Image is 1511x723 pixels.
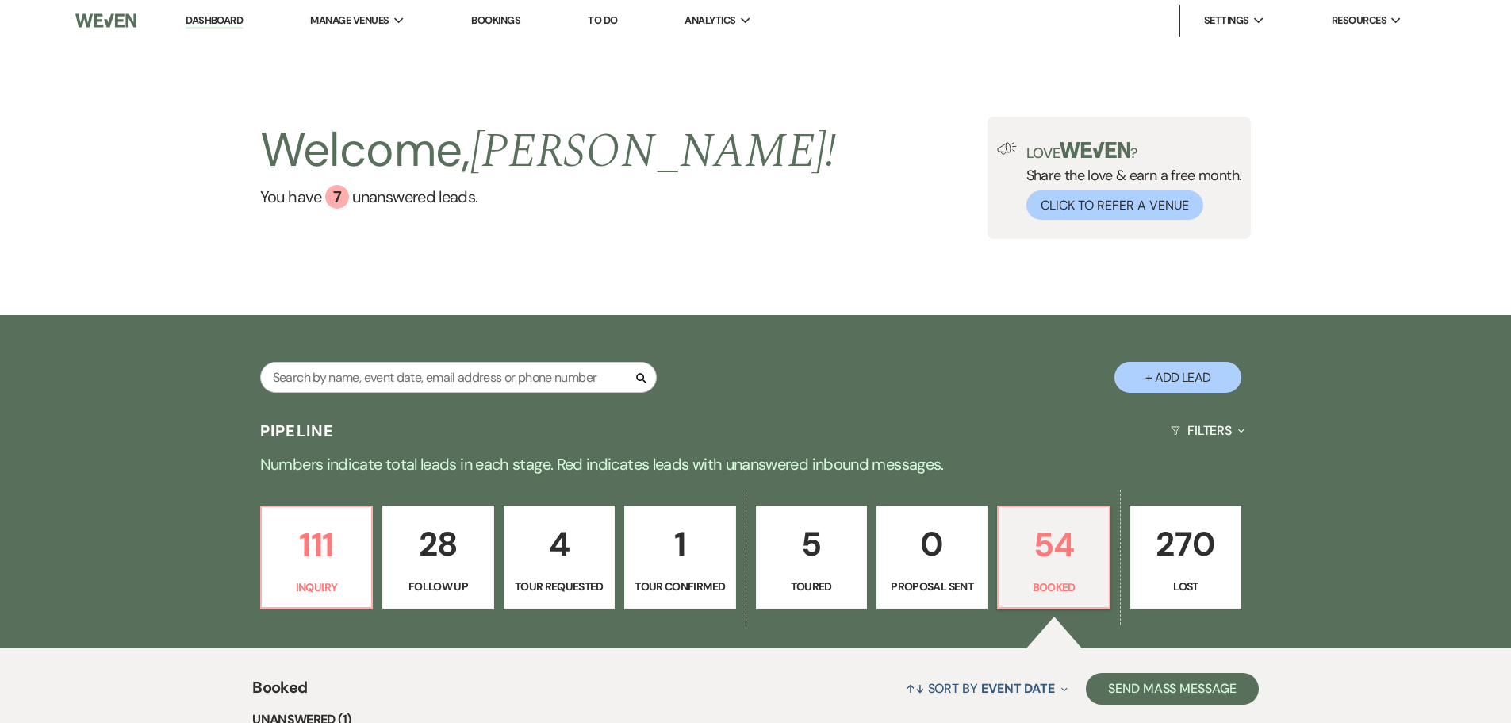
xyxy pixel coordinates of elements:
[271,518,362,571] p: 111
[75,4,136,37] img: Weven Logo
[186,13,243,29] a: Dashboard
[906,680,925,697] span: ↑↓
[514,517,604,571] p: 4
[1026,142,1242,160] p: Love ?
[899,667,1074,710] button: Sort By Event Date
[1141,517,1231,571] p: 270
[1130,506,1241,609] a: 270Lost
[260,362,657,393] input: Search by name, event date, email address or phone number
[766,578,857,595] p: Toured
[1164,410,1251,452] button: Filters
[260,420,335,442] h3: Pipeline
[260,185,837,209] a: You have 7 unanswered leads.
[766,517,857,571] p: 5
[1332,13,1386,29] span: Resources
[997,142,1017,155] img: loud-speaker-illustration.svg
[1114,362,1241,393] button: + Add Lead
[1008,518,1099,571] p: 54
[382,506,493,609] a: 28Follow Up
[1204,13,1249,29] span: Settings
[588,13,617,27] a: To Do
[1026,190,1203,220] button: Click to Refer a Venue
[514,578,604,595] p: Tour Requested
[887,578,977,595] p: Proposal Sent
[470,115,837,188] span: [PERSON_NAME] !
[325,185,349,209] div: 7
[1086,673,1259,705] button: Send Mass Message
[756,506,867,609] a: 5Toured
[997,506,1110,609] a: 54Booked
[1060,142,1130,158] img: weven-logo-green.svg
[260,117,837,185] h2: Welcome,
[635,517,725,571] p: 1
[1008,579,1099,596] p: Booked
[685,13,735,29] span: Analytics
[887,517,977,571] p: 0
[981,680,1055,697] span: Event Date
[310,13,389,29] span: Manage Venues
[471,13,520,27] a: Bookings
[271,579,362,596] p: Inquiry
[393,517,483,571] p: 28
[260,506,373,609] a: 111Inquiry
[252,675,307,710] span: Booked
[635,578,725,595] p: Tour Confirmed
[393,578,483,595] p: Follow Up
[1017,142,1242,220] div: Share the love & earn a free month.
[876,506,988,609] a: 0Proposal Sent
[504,506,615,609] a: 4Tour Requested
[1141,578,1231,595] p: Lost
[624,506,735,609] a: 1Tour Confirmed
[185,452,1327,477] p: Numbers indicate total leads in each stage. Red indicates leads with unanswered inbound messages.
